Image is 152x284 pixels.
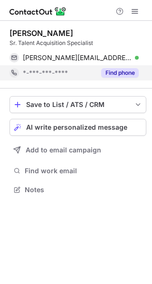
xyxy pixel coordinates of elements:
div: Sr. Talent Acquisition Specialist [9,39,146,47]
span: AI write personalized message [26,124,127,131]
div: Save to List / ATS / CRM [26,101,130,108]
button: AI write personalized message [9,119,146,136]
button: Notes [9,183,146,196]
button: Add to email campaign [9,142,146,159]
span: Find work email [25,167,142,175]
button: Reveal Button [101,68,139,78]
span: Notes [25,186,142,194]
span: [PERSON_NAME][EMAIL_ADDRESS][PERSON_NAME][DOMAIN_NAME] [23,53,132,62]
img: ContactOut v5.3.10 [9,6,66,17]
span: Add to email campaign [26,146,101,154]
button: save-profile-one-click [9,96,146,113]
button: Find work email [9,164,146,177]
div: [PERSON_NAME] [9,28,73,38]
